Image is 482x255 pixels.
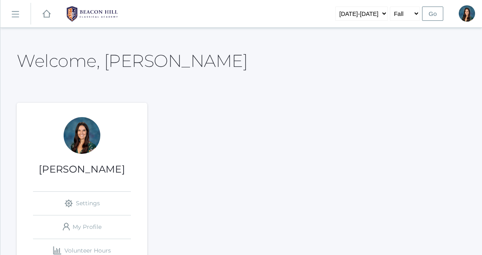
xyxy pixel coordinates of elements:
h2: Welcome, [PERSON_NAME] [17,51,248,70]
img: BHCALogos-05-308ed15e86a5a0abce9b8dd61676a3503ac9727e845dece92d48e8588c001991.png [62,4,123,24]
div: Jordyn Dewey [459,5,475,22]
a: My Profile [33,215,131,239]
input: Go [422,7,443,21]
a: Settings [33,192,131,215]
div: Jordyn Dewey [64,117,100,154]
h1: [PERSON_NAME] [17,164,147,175]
